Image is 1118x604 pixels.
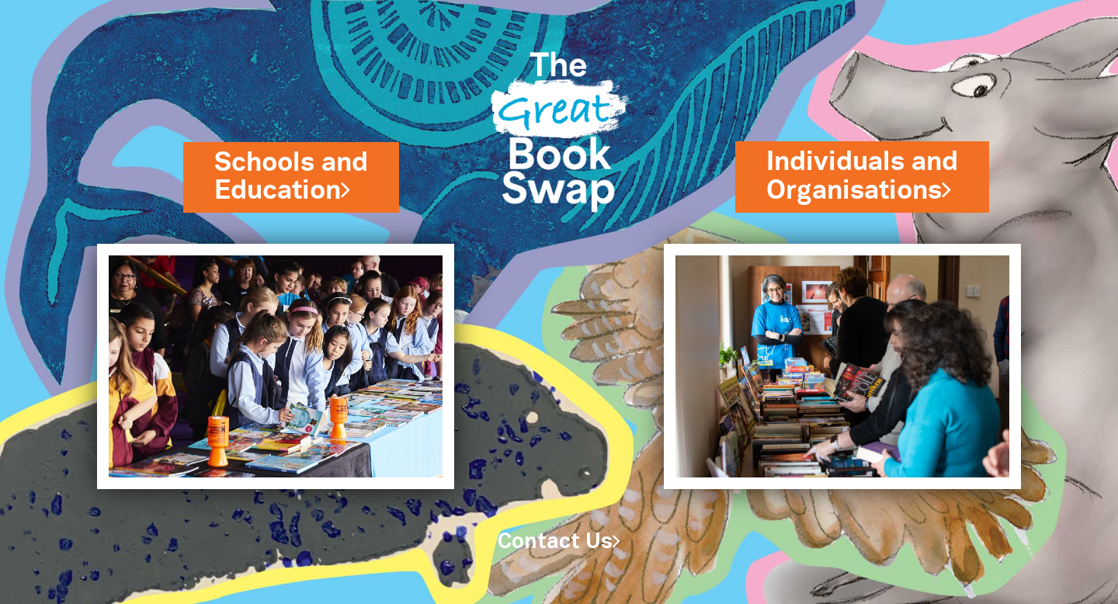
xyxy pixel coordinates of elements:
[664,244,1021,489] img: Individuals and Organisations
[97,244,454,489] img: Schools and Education
[498,533,620,552] a: Contact Us
[477,19,641,235] img: Great Bookswap logo
[766,144,958,209] a: Individuals andOrganisations
[214,144,368,210] a: Schools andEducation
